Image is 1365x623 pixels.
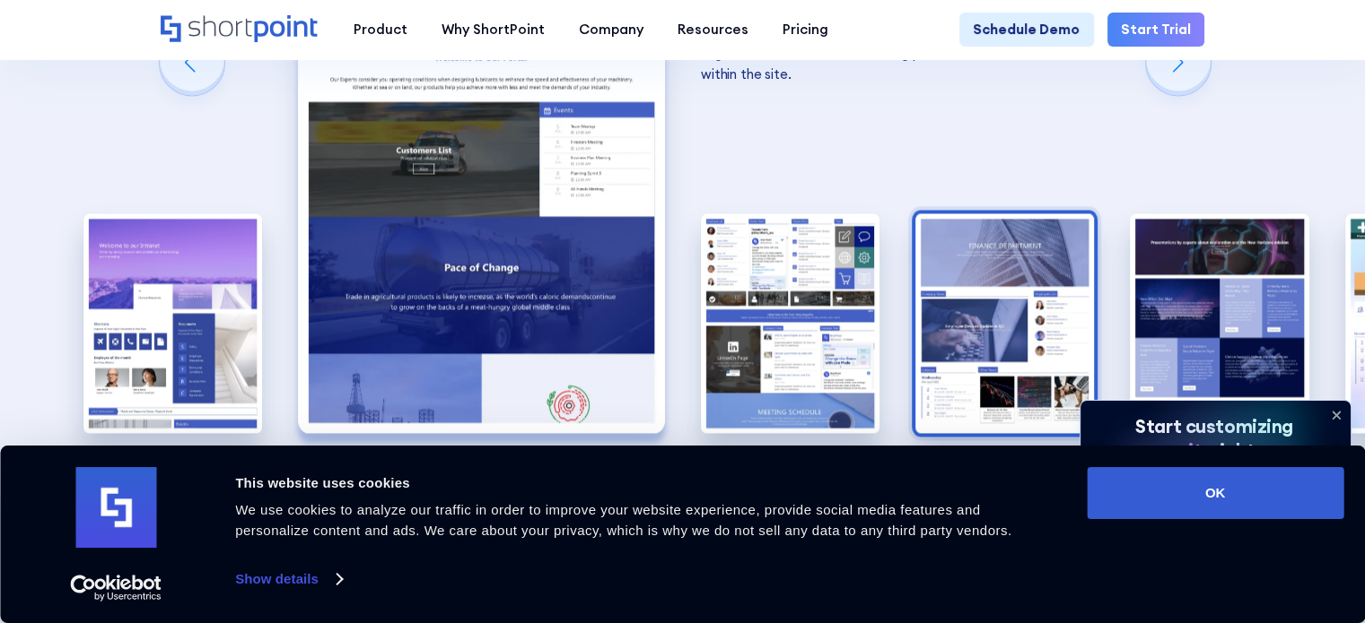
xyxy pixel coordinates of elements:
img: Intranet Page Example Social [701,213,879,433]
img: logo [75,467,156,548]
a: Why ShortPoint [424,13,562,47]
img: Best SharePoint Intranet Example Department [915,213,1094,433]
a: Pricing [766,13,845,47]
div: Pricing [783,20,828,40]
div: 4 / 10 [915,213,1094,433]
a: Show details [235,566,341,593]
a: Schedule Demo [959,13,1093,47]
a: Product [337,13,424,47]
a: Usercentrics Cookiebot - opens in a new window [38,575,195,601]
iframe: Chat Widget [1043,416,1365,623]
span: We use cookies to analyze our traffic in order to improve your website experience, provide social... [235,502,1011,538]
div: Previous slide [160,30,224,95]
img: Best SharePoint Intranet Example Technology [1130,213,1308,433]
div: Product [354,20,407,40]
div: Resources [678,20,748,40]
a: Start Trial [1107,13,1204,47]
div: 3 / 10 [701,213,879,433]
div: Widget de chat [1043,416,1365,623]
div: Company [579,20,643,40]
div: This website uses cookies [235,472,1046,494]
a: Company [562,13,661,47]
div: Why ShortPoint [442,20,545,40]
img: Best SharePoint Intranet Example [83,213,262,433]
button: OK [1087,467,1343,519]
a: Resources [661,13,766,47]
div: Next slide [1146,30,1211,95]
a: Home [161,15,319,45]
div: 1 / 10 [83,213,262,433]
div: 5 / 10 [1130,213,1308,433]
